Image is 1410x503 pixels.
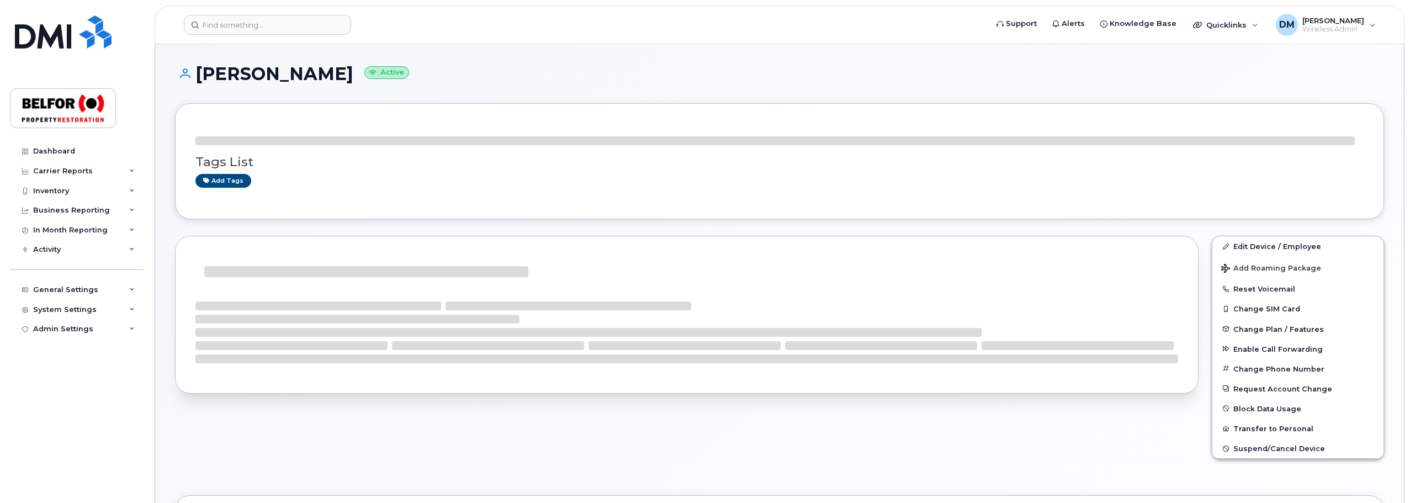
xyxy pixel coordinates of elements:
[1212,419,1384,438] button: Transfer to Personal
[1233,325,1324,333] span: Change Plan / Features
[1233,444,1325,453] span: Suspend/Cancel Device
[195,155,1364,169] h3: Tags List
[1212,319,1384,339] button: Change Plan / Features
[1212,379,1384,399] button: Request Account Change
[1212,399,1384,419] button: Block Data Usage
[1212,256,1384,279] button: Add Roaming Package
[1212,339,1384,359] button: Enable Call Forwarding
[1212,236,1384,256] a: Edit Device / Employee
[1212,279,1384,299] button: Reset Voicemail
[1212,359,1384,379] button: Change Phone Number
[1212,299,1384,319] button: Change SIM Card
[195,174,251,188] a: Add tags
[1212,438,1384,458] button: Suspend/Cancel Device
[364,66,409,79] small: Active
[1233,345,1323,353] span: Enable Call Forwarding
[1221,264,1321,274] span: Add Roaming Package
[175,64,1384,83] h1: [PERSON_NAME]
